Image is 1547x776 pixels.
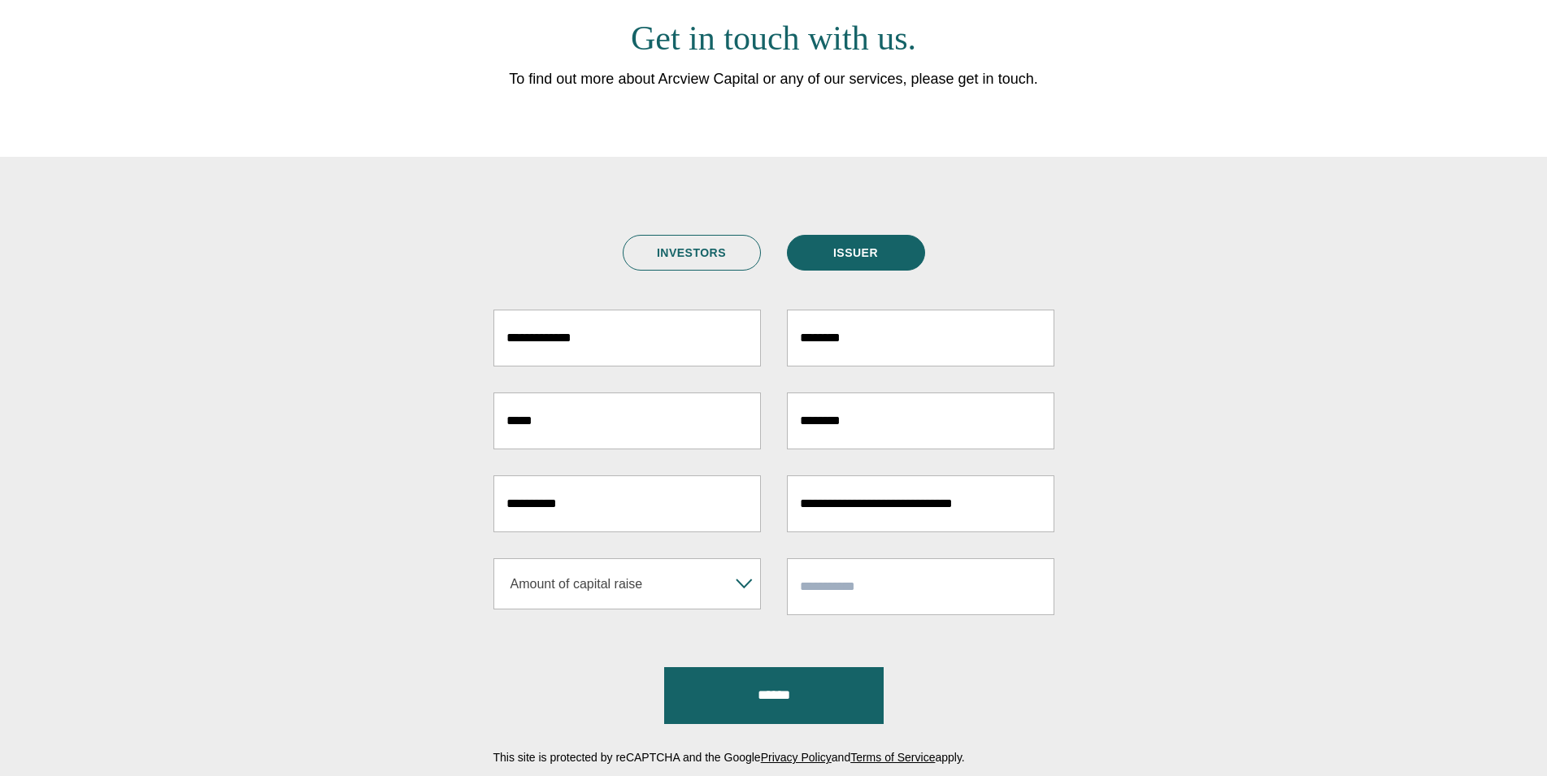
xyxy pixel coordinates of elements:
span: Amount of capital raise [502,559,729,609]
a: ISSUER [787,235,925,271]
h2: Get in touch with us. [201,17,1347,60]
a: Terms of Service [850,751,935,764]
a: Privacy Policy [761,751,832,764]
p: To find out more about Arcview Capital or any of our services, please get in touch. [201,67,1347,93]
form: Contact form [493,310,1054,763]
p: This site is protected by reCAPTCHA and the Google and apply. [493,752,1054,763]
b: ▾ [729,559,760,609]
a: INVESTORS [623,235,761,271]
